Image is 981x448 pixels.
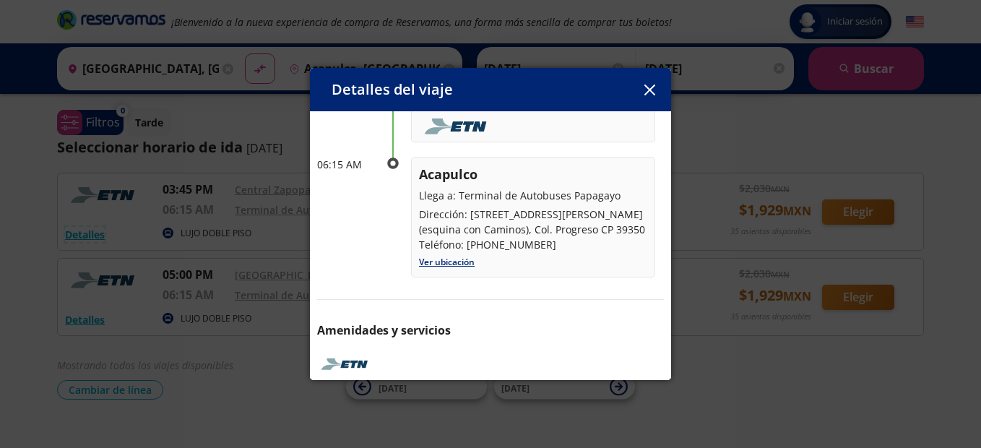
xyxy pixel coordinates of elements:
[332,79,453,100] p: Detalles del viaje
[317,157,375,172] p: 06:15 AM
[317,322,664,339] p: Amenidades y servicios
[419,207,647,252] p: Dirección: [STREET_ADDRESS][PERSON_NAME] (esquina con Caminos), Col. Progreso CP 39350 Teléfono: ...
[419,256,475,268] a: Ver ubicación
[419,165,647,184] p: Acapulco
[317,353,375,375] img: ETN
[419,119,496,134] img: foobar2.png
[419,188,647,203] p: Llega a: Terminal de Autobuses Papagayo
